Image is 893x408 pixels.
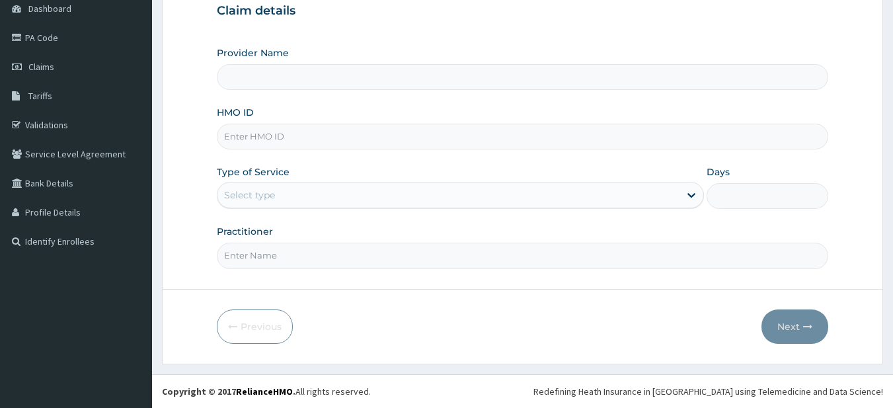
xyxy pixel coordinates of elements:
div: Select type [224,188,275,202]
label: Provider Name [217,46,289,60]
input: Enter HMO ID [217,124,829,149]
label: Days [707,165,730,179]
div: Redefining Heath Insurance in [GEOGRAPHIC_DATA] using Telemedicine and Data Science! [533,385,883,398]
a: RelianceHMO [236,386,293,397]
span: Dashboard [28,3,71,15]
span: Tariffs [28,90,52,102]
strong: Copyright © 2017 . [162,386,295,397]
h3: Claim details [217,4,829,19]
footer: All rights reserved. [152,374,893,408]
label: Practitioner [217,225,273,238]
button: Previous [217,309,293,344]
span: Claims [28,61,54,73]
label: Type of Service [217,165,290,179]
button: Next [761,309,828,344]
input: Enter Name [217,243,829,268]
label: HMO ID [217,106,254,119]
